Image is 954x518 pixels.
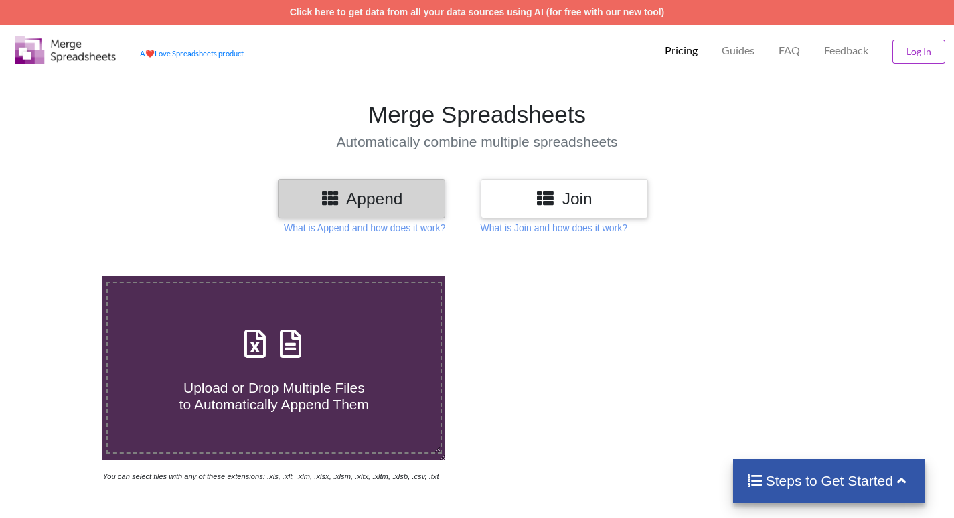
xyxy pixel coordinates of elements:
h3: Join [491,189,638,208]
p: Pricing [665,44,698,58]
button: Log In [892,40,945,64]
p: Guides [722,44,754,58]
span: Feedback [824,45,868,56]
a: Click here to get data from all your data sources using AI (for free with our new tool) [290,7,665,17]
span: Upload or Drop Multiple Files to Automatically Append Them [179,380,369,412]
p: What is Join and how does it work? [481,221,627,235]
img: Logo.png [15,36,116,64]
p: FAQ [779,44,800,58]
h4: Steps to Get Started [746,472,912,489]
h3: Append [288,189,435,208]
span: heart [145,49,155,58]
p: What is Append and how does it work? [284,221,445,235]
a: AheartLove Spreadsheets product [140,49,244,58]
i: You can select files with any of these extensions: .xls, .xlt, .xlm, .xlsx, .xlsm, .xltx, .xltm, ... [102,472,439,480]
